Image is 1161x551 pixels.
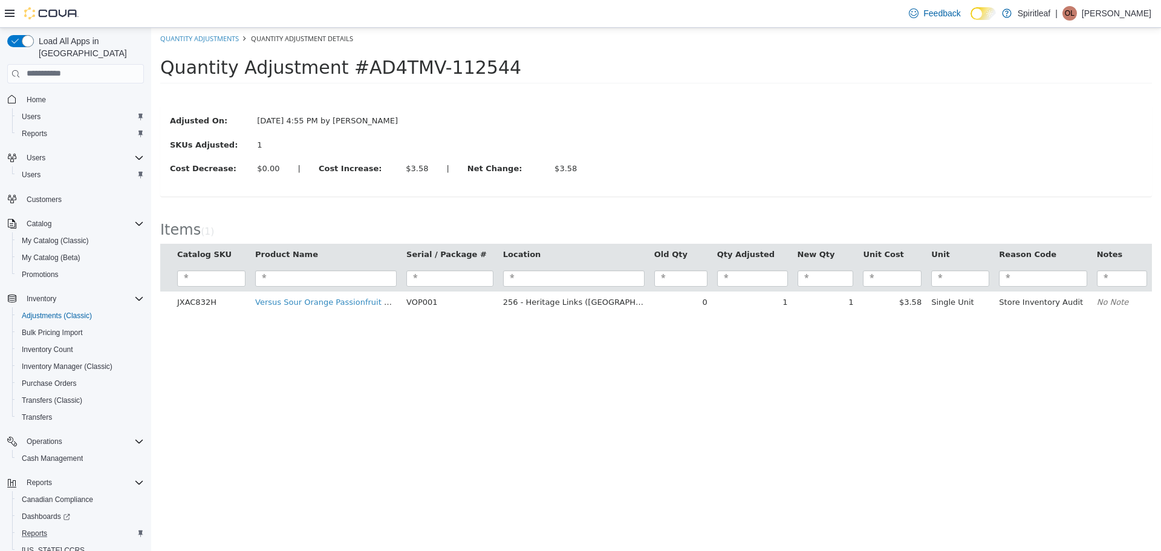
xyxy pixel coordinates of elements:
[27,437,62,446] span: Operations
[403,135,426,147] div: $3.58
[352,221,392,233] button: Location
[561,264,642,285] td: 1
[946,270,978,279] em: No Note
[17,126,52,141] a: Reports
[17,250,144,265] span: My Catalog (Beta)
[2,149,149,166] button: Users
[2,433,149,450] button: Operations
[27,153,45,163] span: Users
[22,151,144,165] span: Users
[22,396,82,405] span: Transfers (Classic)
[12,409,149,426] button: Transfers
[22,217,144,231] span: Catalog
[1018,6,1050,21] p: Spiritleaf
[17,325,144,340] span: Bulk Pricing Import
[2,215,149,232] button: Catalog
[17,393,144,408] span: Transfers (Classic)
[17,376,82,391] a: Purchase Orders
[22,129,47,139] span: Reports
[250,264,347,285] td: VOP001
[22,412,52,422] span: Transfers
[642,264,707,285] td: 1
[22,345,73,354] span: Inventory Count
[12,166,149,183] button: Users
[17,376,144,391] span: Purchase Orders
[21,264,99,285] td: JXAC832H
[946,221,974,233] button: Notes
[22,362,112,371] span: Inventory Manager (Classic)
[17,410,57,425] a: Transfers
[503,221,539,233] button: Old Qty
[22,170,41,180] span: Users
[12,341,149,358] button: Inventory Count
[12,232,149,249] button: My Catalog (Classic)
[646,221,686,233] button: New Qty
[12,125,149,142] button: Reports
[17,233,94,248] a: My Catalog (Classic)
[22,292,61,306] button: Inventory
[12,307,149,324] button: Adjustments (Classic)
[22,311,92,321] span: Adjustments (Classic)
[158,135,246,147] label: Cost Increase:
[17,359,117,374] a: Inventory Manager (Classic)
[9,6,88,15] a: Quantity Adjustments
[97,87,262,99] div: [DATE] 4:55 PM by [PERSON_NAME]
[780,221,801,233] button: Unit
[12,324,149,341] button: Bulk Pricing Import
[10,135,97,147] label: Cost Decrease:
[17,109,45,124] a: Users
[27,478,52,487] span: Reports
[286,135,307,147] label: |
[12,358,149,375] button: Inventory Manager (Classic)
[22,529,47,538] span: Reports
[106,111,253,123] div: 1
[17,410,144,425] span: Transfers
[104,221,169,233] button: Product Name
[843,264,940,285] td: Store Inventory Audit
[923,7,960,19] span: Feedback
[50,198,63,209] small: ( )
[27,195,62,204] span: Customers
[22,112,41,122] span: Users
[17,308,97,323] a: Adjustments (Classic)
[104,270,337,279] a: Versus Sour Orange Passionfruit Rapid Soft Chew - 5 x 2mg
[17,342,144,357] span: Inventory Count
[26,221,83,233] button: Catalog SKU
[22,192,144,207] span: Customers
[17,526,52,541] a: Reports
[17,492,98,507] a: Canadian Compliance
[12,491,149,508] button: Canadian Compliance
[22,253,80,262] span: My Catalog (Beta)
[22,512,70,521] span: Dashboards
[22,92,144,107] span: Home
[22,495,93,504] span: Canadian Compliance
[22,454,83,463] span: Cash Management
[24,7,79,19] img: Cova
[9,29,370,50] span: Quantity Adjustment #AD4TMV-112544
[17,492,144,507] span: Canadian Compliance
[1055,6,1058,21] p: |
[106,135,128,147] div: $0.00
[775,264,843,285] td: Single Unit
[9,194,50,210] span: Items
[22,434,144,449] span: Operations
[12,249,149,266] button: My Catalog (Beta)
[255,221,338,233] button: Serial / Package #
[22,236,89,246] span: My Catalog (Classic)
[53,198,59,209] span: 1
[1082,6,1151,21] p: [PERSON_NAME]
[22,475,57,490] button: Reports
[17,509,144,524] span: Dashboards
[17,168,144,182] span: Users
[1065,6,1075,21] span: OL
[2,191,149,208] button: Customers
[17,526,144,541] span: Reports
[22,292,144,306] span: Inventory
[17,325,88,340] a: Bulk Pricing Import
[10,111,97,123] label: SKUs Adjusted:
[17,267,144,282] span: Promotions
[10,87,97,99] label: Adjusted On:
[17,342,78,357] a: Inventory Count
[22,93,51,107] a: Home
[34,35,144,59] span: Load All Apps in [GEOGRAPHIC_DATA]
